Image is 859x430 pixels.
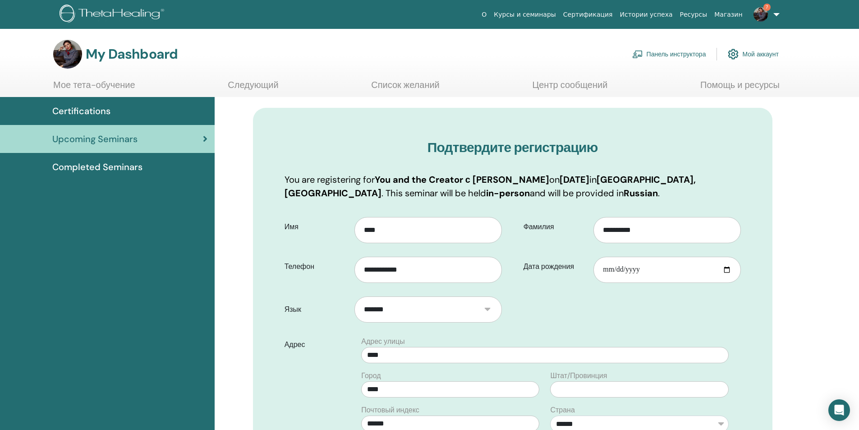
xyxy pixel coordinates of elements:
[278,336,356,353] label: Адрес
[763,4,771,11] span: 7
[753,7,768,22] img: default.jpg
[361,336,404,347] label: Адрес улицы
[278,258,355,275] label: Телефон
[560,6,616,23] a: Сертификация
[486,187,530,199] b: in-person
[550,370,607,381] label: Штат/Провинция
[728,46,739,62] img: cog.svg
[285,139,741,156] h3: Подтвердите регистрацию
[624,187,658,199] b: Russian
[361,370,381,381] label: Город
[517,258,594,275] label: Дата рождения
[532,79,607,97] a: Центр сообщений
[632,50,643,58] img: chalkboard-teacher.svg
[728,44,779,64] a: Мой аккаунт
[490,6,560,23] a: Курсы и семинары
[53,40,82,69] img: default.jpg
[52,132,138,146] span: Upcoming Seminars
[52,160,142,174] span: Completed Seminars
[278,301,355,318] label: Язык
[700,79,780,97] a: Помощь и ресурсы
[828,399,850,421] div: Open Intercom Messenger
[711,6,746,23] a: Магазин
[616,6,676,23] a: Истории успеха
[371,79,440,97] a: Список желаний
[53,79,135,97] a: Мое тета-обучение
[560,174,589,185] b: [DATE]
[278,218,355,236] label: Имя
[676,6,711,23] a: Ресурсы
[60,5,167,25] img: logo.png
[228,79,278,97] a: Следующий
[86,46,178,62] h3: My Dashboard
[478,6,490,23] a: О
[632,44,706,64] a: Панель инструктора
[361,405,419,416] label: Почтовый индекс
[550,405,574,416] label: Страна
[375,174,549,185] b: You and the Creator с [PERSON_NAME]
[285,173,741,200] p: You are registering for on in . This seminar will be held and will be provided in .
[517,218,594,236] label: Фамилия
[52,104,110,118] span: Certifications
